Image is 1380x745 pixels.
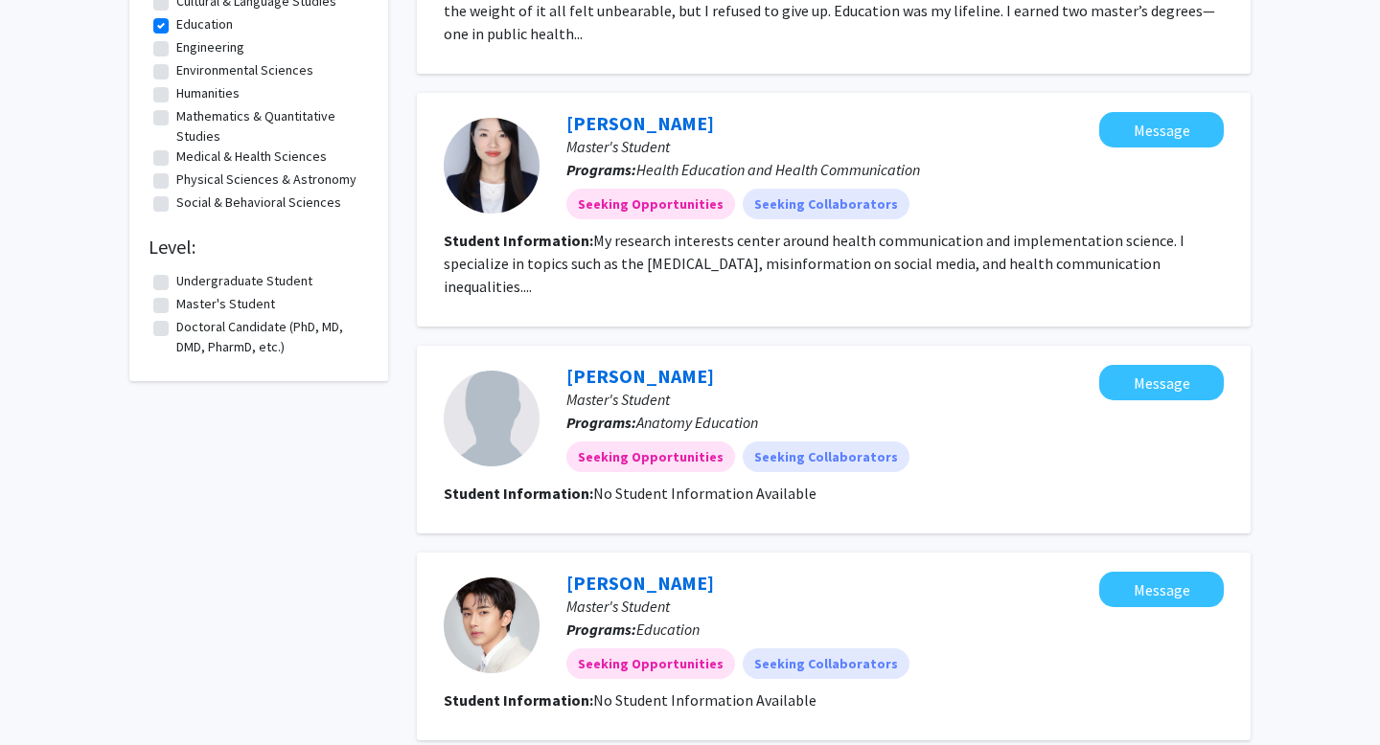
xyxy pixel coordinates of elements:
[176,169,356,190] label: Physical Sciences & Astronomy
[176,192,341,213] label: Social & Behavioral Sciences
[1099,365,1224,400] button: Message Yishan Tang
[14,659,81,731] iframe: Chat
[743,648,909,679] mat-chip: Seeking Collaborators
[176,83,240,103] label: Humanities
[176,294,275,314] label: Master's Student
[566,364,714,388] a: [PERSON_NAME]
[566,189,735,219] mat-chip: Seeking Opportunities
[566,390,670,409] span: Master's Student
[636,620,700,639] span: Education
[566,413,636,432] b: Programs:
[636,160,920,179] span: Health Education and Health Communication
[566,571,714,595] a: [PERSON_NAME]
[444,484,593,503] b: Student Information:
[593,690,816,710] span: No Student Information Available
[444,690,593,710] b: Student Information:
[444,231,1184,296] fg-read-more: My research interests center around health communication and implementation science. I specialize...
[176,147,327,167] label: Medical & Health Sciences
[444,231,593,250] b: Student Information:
[743,441,909,472] mat-chip: Seeking Collaborators
[566,648,735,679] mat-chip: Seeking Opportunities
[566,597,670,616] span: Master's Student
[566,620,636,639] b: Programs:
[176,37,244,57] label: Engineering
[149,236,369,259] h2: Level:
[566,160,636,179] b: Programs:
[1099,572,1224,607] button: Message Wai Yan Aung
[566,441,735,472] mat-chip: Seeking Opportunities
[176,271,312,291] label: Undergraduate Student
[176,14,233,34] label: Education
[593,484,816,503] span: No Student Information Available
[636,413,758,432] span: Anatomy Education
[566,137,670,156] span: Master's Student
[176,106,364,147] label: Mathematics & Quantitative Studies
[1099,112,1224,147] button: Message Marina Kato
[566,111,714,135] a: [PERSON_NAME]
[743,189,909,219] mat-chip: Seeking Collaborators
[176,60,313,80] label: Environmental Sciences
[176,317,364,357] label: Doctoral Candidate (PhD, MD, DMD, PharmD, etc.)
